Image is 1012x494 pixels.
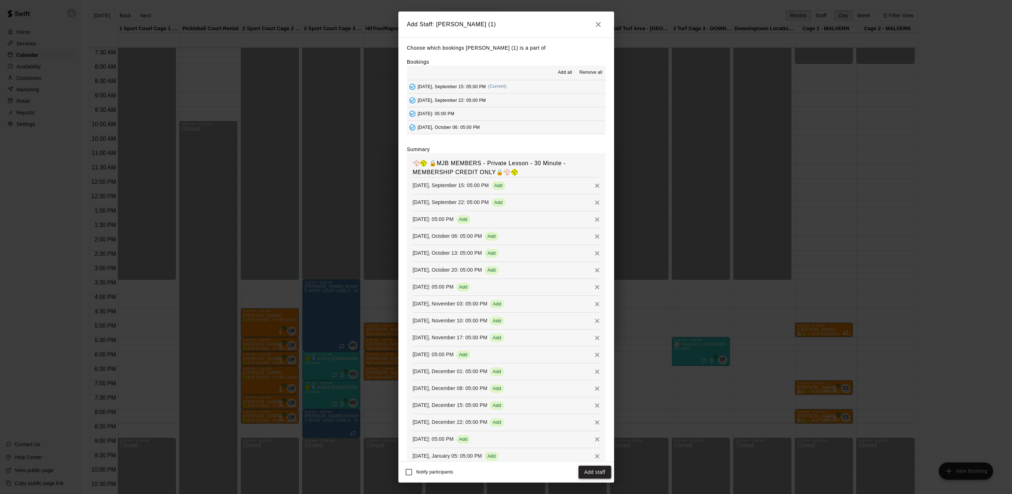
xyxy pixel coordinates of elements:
span: Add [485,453,499,459]
button: Remove [592,316,603,326]
button: Added - Collect Payment [407,122,418,133]
button: Added - Collect Payment[DATE], September 22: 05:00 PM [407,94,605,107]
span: Add [490,301,504,307]
span: Add [485,267,499,273]
p: [DATE], December 01: 05:00 PM [413,368,487,375]
span: [DATE], October 06: 05:00 PM [418,124,480,130]
p: [DATE], December 15: 05:00 PM [413,402,487,409]
span: Add [456,217,470,222]
span: Add [490,369,504,374]
span: Add [491,183,505,188]
p: [DATE], September 15: 05:00 PM [413,182,489,189]
button: Remove [592,282,603,293]
span: Add [490,420,504,425]
span: Add [490,386,504,391]
span: Add [485,250,499,256]
label: Summary [407,146,430,153]
p: [DATE], October 06: 05:00 PM [413,232,482,240]
p: [DATE]: 05:00 PM [413,351,454,358]
button: Remove [592,265,603,276]
span: Add [456,284,470,290]
span: Notify participants [416,470,453,475]
span: [DATE], September 15: 05:00 PM [418,84,486,89]
button: Remove [592,248,603,259]
button: Remove [592,214,603,225]
button: Added - Collect Payment [407,95,418,106]
button: Added - Collect Payment[DATE]: 05:00 PM [407,107,605,121]
button: Added - Collect Payment[DATE], October 06: 05:00 PM [407,121,605,134]
p: [DATE], October 13: 05:00 PM [413,249,482,257]
button: Remove [592,400,603,411]
p: [DATE], November 17: 05:00 PM [413,334,487,341]
button: Remove all [576,67,605,78]
span: Remove all [579,69,602,76]
button: Remove [592,197,603,208]
button: Remove [592,332,603,343]
button: Remove [592,417,603,428]
button: Add all [553,67,576,78]
span: (Current) [488,84,507,89]
p: [DATE]: 05:00 PM [413,283,454,290]
button: Remove [592,349,603,360]
button: Added - Collect Payment [407,81,418,92]
h6: ⚾️🥎 🔒MJB MEMBERS - Private Lesson - 30 Minute - MEMBERSHIP CREDIT ONLY🔒⚾️🥎 [413,159,600,177]
span: Add [456,436,470,442]
h2: Add Staff: [PERSON_NAME] (1) [398,12,614,37]
button: Add staff [578,466,611,479]
button: Remove [592,434,603,445]
button: Remove [592,383,603,394]
span: Add [485,234,499,239]
p: [DATE], November 03: 05:00 PM [413,300,487,307]
button: Added - Collect Payment[DATE], September 15: 05:00 PM(Current) [407,80,605,94]
p: [DATE], October 20: 05:00 PM [413,266,482,273]
p: [DATE]: 05:00 PM [413,216,454,223]
p: [DATE], December 22: 05:00 PM [413,418,487,426]
span: Add [490,403,504,408]
span: [DATE]: 05:00 PM [418,111,454,116]
p: [DATE], January 05: 05:00 PM [413,452,482,459]
span: Add all [558,69,572,76]
p: [DATE], September 22: 05:00 PM [413,199,489,206]
span: Add [491,200,505,205]
p: [DATE]: 05:00 PM [413,435,454,443]
button: Remove [592,180,603,191]
button: Remove [592,451,603,462]
p: Choose which bookings [PERSON_NAME] (1) is a part of [407,44,605,53]
span: Add [490,335,504,340]
button: Remove [592,366,603,377]
span: Add [456,352,470,357]
button: Remove [592,231,603,242]
span: [DATE], September 22: 05:00 PM [418,98,486,103]
button: Added - Collect Payment [407,108,418,119]
p: [DATE], November 10: 05:00 PM [413,317,487,324]
button: Remove [592,299,603,309]
span: Add [490,318,504,323]
p: [DATE], December 08: 05:00 PM [413,385,487,392]
label: Bookings [407,59,429,65]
